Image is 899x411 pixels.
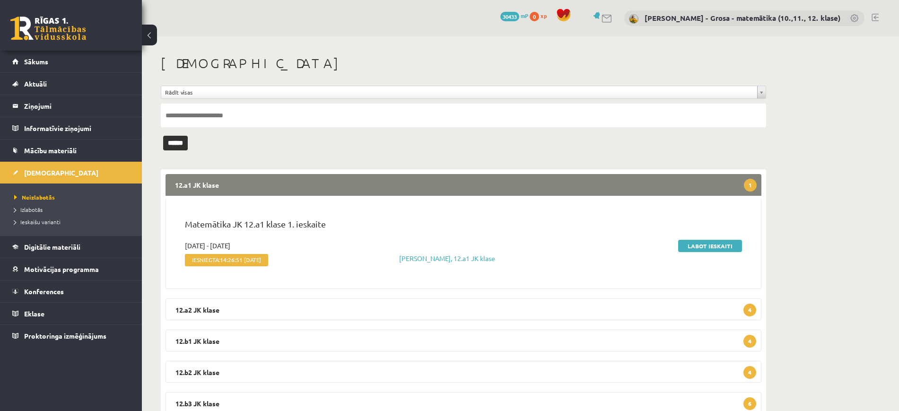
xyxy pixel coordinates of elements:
[743,335,756,348] span: 4
[185,218,742,235] p: Matemātika JK 12.a1 klase 1. ieskaite
[185,254,268,266] span: Iesniegta:
[521,12,528,19] span: mP
[24,265,99,273] span: Motivācijas programma
[12,95,130,117] a: Ziņojumi
[12,303,130,324] a: Eklase
[744,179,757,192] span: 1
[166,174,761,196] legend: 12.a1 JK klase
[166,330,761,351] legend: 12.b1 JK klase
[12,258,130,280] a: Motivācijas programma
[166,298,761,320] legend: 12.a2 JK klase
[12,236,130,258] a: Digitālie materiāli
[12,51,130,72] a: Sākums
[24,243,80,251] span: Digitālie materiāli
[12,325,130,347] a: Proktoringa izmēģinājums
[399,254,495,262] a: [PERSON_NAME], 12.a1 JK klase
[645,13,840,23] a: [PERSON_NAME] - Grosa - matemātika (10.,11., 12. klase)
[530,12,551,19] a: 0 xp
[24,146,77,155] span: Mācību materiāli
[24,79,47,88] span: Aktuāli
[629,14,638,24] img: Laima Tukāne - Grosa - matemātika (10.,11., 12. klase)
[743,366,756,379] span: 4
[14,218,132,226] a: Ieskaišu varianti
[530,12,539,21] span: 0
[24,57,48,66] span: Sākums
[14,193,55,201] span: Neizlabotās
[24,168,98,177] span: [DEMOGRAPHIC_DATA]
[12,140,130,161] a: Mācību materiāli
[161,86,766,98] a: Rādīt visas
[165,86,753,98] span: Rādīt visas
[500,12,519,21] span: 30433
[24,95,130,117] legend: Ziņojumi
[24,332,106,340] span: Proktoringa izmēģinājums
[10,17,86,40] a: Rīgas 1. Tālmācības vidusskola
[12,280,130,302] a: Konferences
[14,206,43,213] span: Izlabotās
[500,12,528,19] a: 30433 mP
[161,55,766,71] h1: [DEMOGRAPHIC_DATA]
[12,117,130,139] a: Informatīvie ziņojumi
[24,117,130,139] legend: Informatīvie ziņojumi
[185,241,230,251] span: [DATE] - [DATE]
[14,218,61,226] span: Ieskaišu varianti
[24,287,64,296] span: Konferences
[541,12,547,19] span: xp
[220,256,261,263] span: 14:26:51 [DATE]
[166,361,761,383] legend: 12.b2 JK klase
[743,397,756,410] span: 6
[678,240,742,252] a: Labot ieskaiti
[743,304,756,316] span: 4
[14,205,132,214] a: Izlabotās
[12,73,130,95] a: Aktuāli
[14,193,132,201] a: Neizlabotās
[24,309,44,318] span: Eklase
[12,162,130,184] a: [DEMOGRAPHIC_DATA]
